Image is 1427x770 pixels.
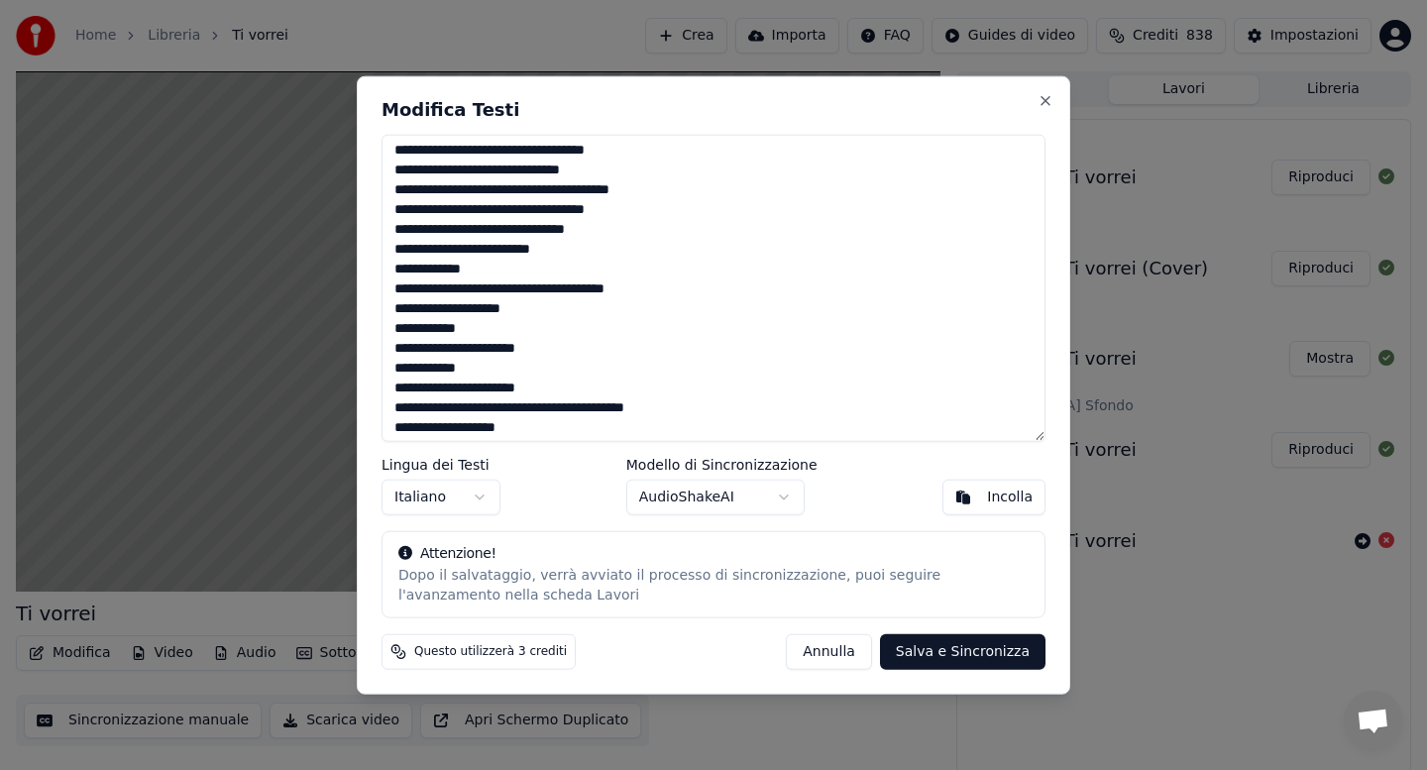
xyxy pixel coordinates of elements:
[880,634,1045,670] button: Salva e Sincronizza
[398,566,1029,605] div: Dopo il salvataggio, verrà avviato il processo di sincronizzazione, puoi seguire l'avanzamento ne...
[414,644,567,660] span: Questo utilizzerà 3 crediti
[382,100,1045,118] h2: Modifica Testi
[398,544,1029,564] div: Attenzione!
[942,480,1045,515] button: Incolla
[382,458,500,472] label: Lingua dei Testi
[786,634,872,670] button: Annulla
[626,458,818,472] label: Modello di Sincronizzazione
[987,488,1033,507] div: Incolla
